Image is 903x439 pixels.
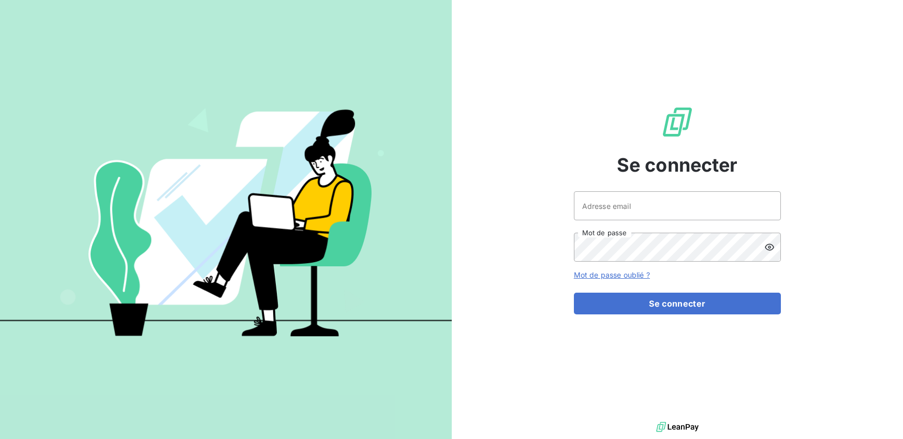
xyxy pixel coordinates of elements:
[617,151,738,179] span: Se connecter
[661,105,694,139] img: Logo LeanPay
[574,191,781,220] input: placeholder
[574,293,781,314] button: Se connecter
[656,419,699,435] img: logo
[574,270,650,279] a: Mot de passe oublié ?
